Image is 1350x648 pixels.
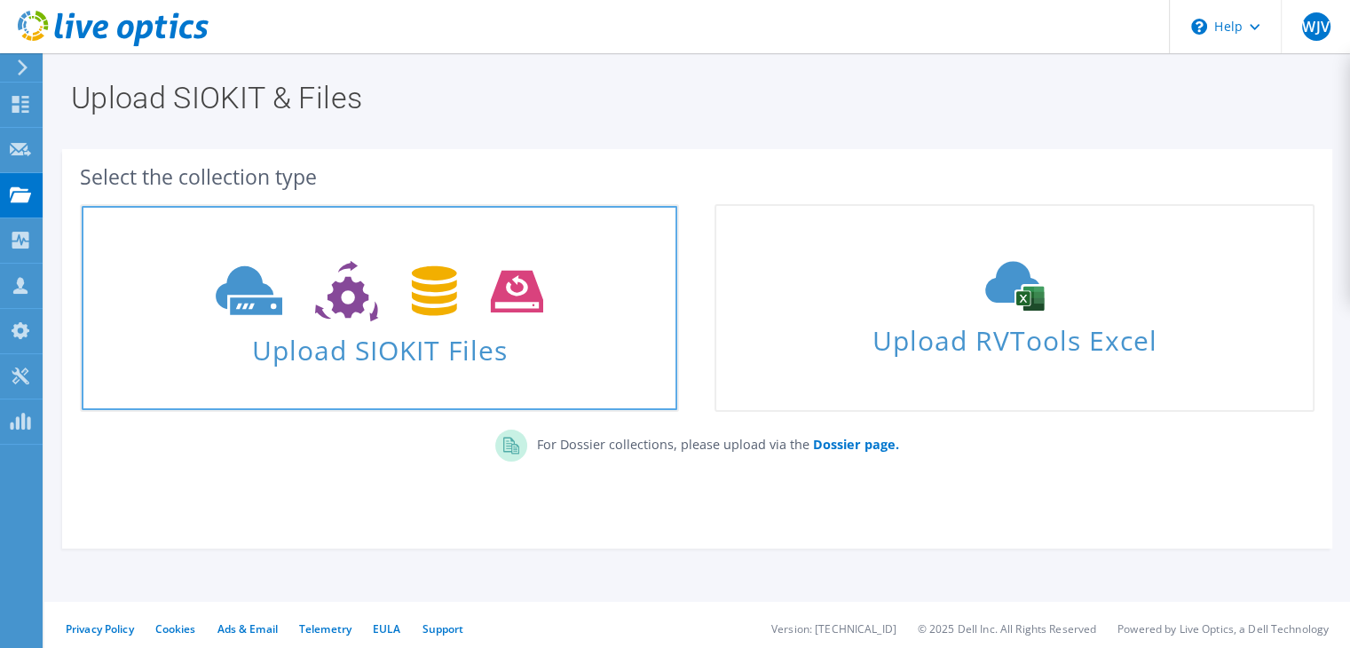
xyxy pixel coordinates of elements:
a: Privacy Policy [66,621,134,636]
a: Upload RVTools Excel [714,204,1314,412]
a: Cookies [155,621,196,636]
a: Ads & Email [217,621,278,636]
li: © 2025 Dell Inc. All Rights Reserved [918,621,1096,636]
span: WJV [1302,12,1330,41]
a: Dossier page. [809,436,898,453]
a: Support [422,621,463,636]
li: Powered by Live Optics, a Dell Technology [1117,621,1329,636]
li: Version: [TECHNICAL_ID] [771,621,896,636]
a: Upload SIOKIT Files [80,204,679,412]
svg: \n [1191,19,1207,35]
span: Upload SIOKIT Files [82,326,677,364]
p: For Dossier collections, please upload via the [527,430,898,454]
b: Dossier page. [812,436,898,453]
a: Telemetry [299,621,351,636]
span: Upload RVTools Excel [716,317,1312,355]
div: Select the collection type [80,167,1314,186]
a: EULA [373,621,400,636]
h1: Upload SIOKIT & Files [71,83,1314,113]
